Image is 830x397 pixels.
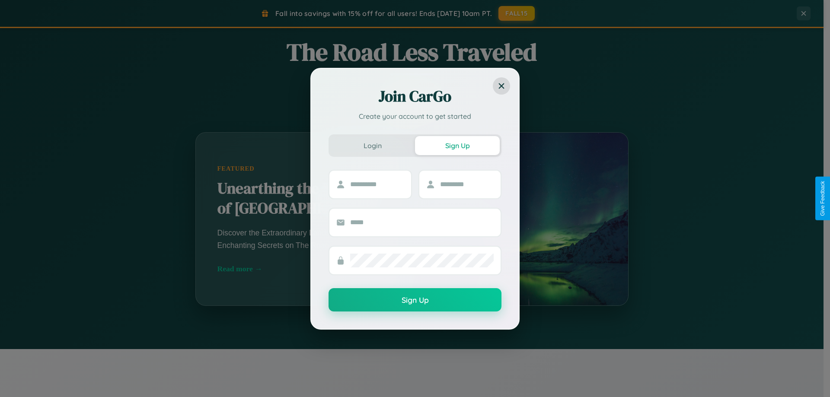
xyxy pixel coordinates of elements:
h2: Join CarGo [329,86,501,107]
p: Create your account to get started [329,111,501,121]
div: Give Feedback [820,181,826,216]
button: Sign Up [415,136,500,155]
button: Sign Up [329,288,501,311]
button: Login [330,136,415,155]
